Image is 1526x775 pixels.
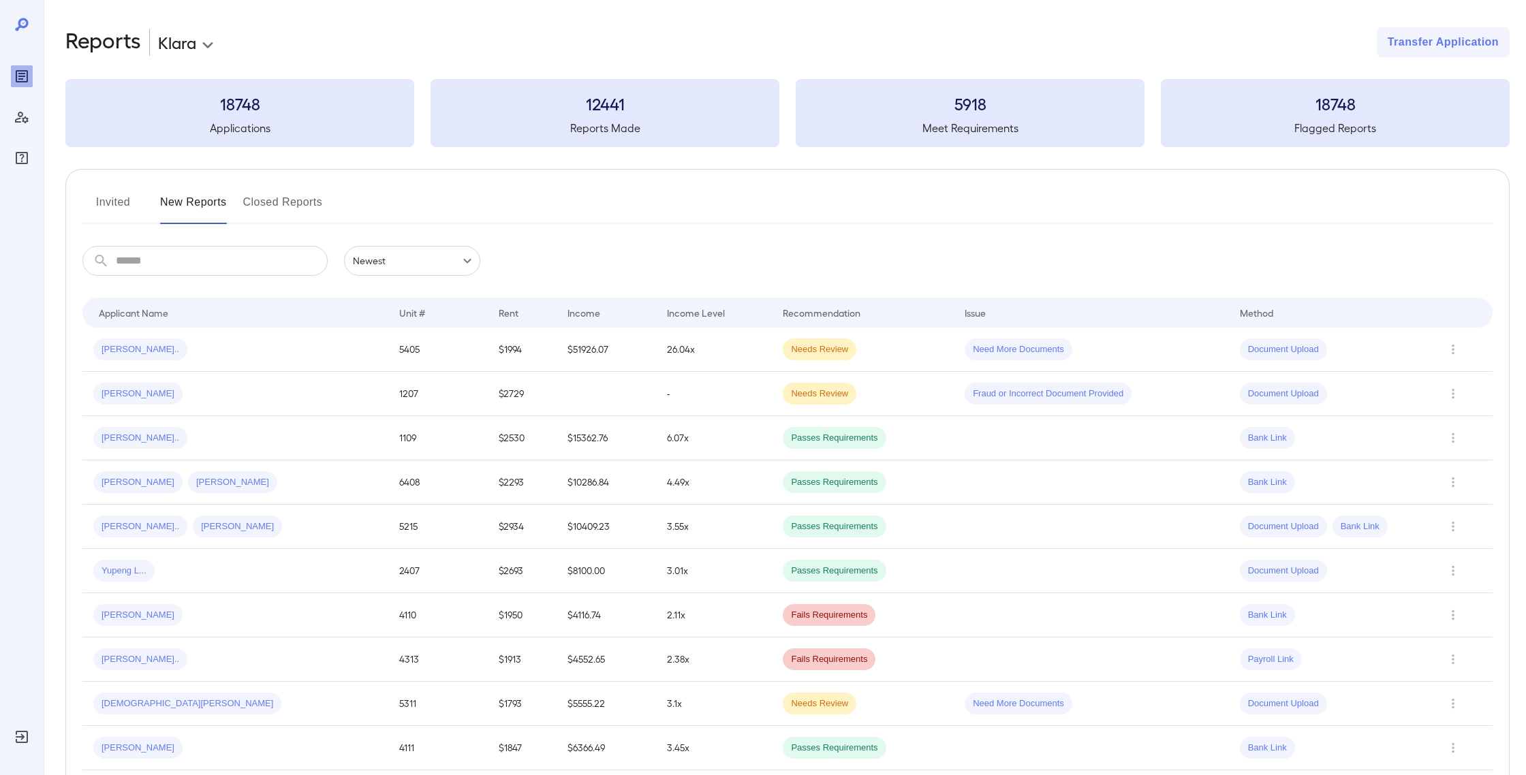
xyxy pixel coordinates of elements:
[93,520,187,533] span: [PERSON_NAME]..
[656,372,772,416] td: -
[783,432,886,445] span: Passes Requirements
[488,593,557,637] td: $1950
[656,549,772,593] td: 3.01x
[1240,565,1327,578] span: Document Upload
[1442,471,1464,493] button: Row Actions
[965,304,986,321] div: Issue
[1442,338,1464,360] button: Row Actions
[388,416,488,460] td: 1109
[82,191,144,224] button: Invited
[783,343,856,356] span: Needs Review
[783,387,856,400] span: Needs Review
[1240,609,1295,622] span: Bank Link
[557,726,656,770] td: $6366.49
[1240,387,1327,400] span: Document Upload
[567,304,600,321] div: Income
[243,191,323,224] button: Closed Reports
[93,697,281,710] span: [DEMOGRAPHIC_DATA][PERSON_NAME]
[557,637,656,682] td: $4552.65
[1442,604,1464,626] button: Row Actions
[488,505,557,549] td: $2934
[656,460,772,505] td: 4.49x
[783,520,886,533] span: Passes Requirements
[783,742,886,755] span: Passes Requirements
[93,343,187,356] span: [PERSON_NAME]..
[388,372,488,416] td: 1207
[499,304,520,321] div: Rent
[11,65,33,87] div: Reports
[557,416,656,460] td: $15362.76
[557,593,656,637] td: $4116.74
[796,93,1144,114] h3: 5918
[93,387,183,400] span: [PERSON_NAME]
[11,147,33,169] div: FAQ
[965,343,1072,356] span: Need More Documents
[158,31,196,53] p: Klara
[1240,697,1327,710] span: Document Upload
[557,460,656,505] td: $10286.84
[1161,93,1510,114] h3: 18748
[488,637,557,682] td: $1913
[783,653,875,666] span: Fails Requirements
[188,476,277,489] span: [PERSON_NAME]
[388,549,488,593] td: 2407
[99,304,168,321] div: Applicant Name
[1442,383,1464,405] button: Row Actions
[1333,520,1388,533] span: Bank Link
[1240,476,1295,489] span: Bank Link
[93,653,187,666] span: [PERSON_NAME]..
[11,726,33,748] div: Log Out
[783,476,886,489] span: Passes Requirements
[93,742,183,755] span: [PERSON_NAME]
[160,191,227,224] button: New Reports
[65,79,1510,147] summary: 18748Applications12441Reports Made5918Meet Requirements18748Flagged Reports
[1442,693,1464,714] button: Row Actions
[667,304,725,321] div: Income Level
[557,549,656,593] td: $8100.00
[1442,516,1464,537] button: Row Actions
[388,505,488,549] td: 5215
[488,682,557,726] td: $1793
[1442,648,1464,670] button: Row Actions
[783,565,886,578] span: Passes Requirements
[557,505,656,549] td: $10409.23
[1240,742,1295,755] span: Bank Link
[557,682,656,726] td: $5555.22
[11,106,33,128] div: Manage Users
[388,682,488,726] td: 5311
[1442,427,1464,449] button: Row Actions
[388,460,488,505] td: 6408
[783,304,860,321] div: Recommendation
[388,726,488,770] td: 4111
[965,697,1072,710] span: Need More Documents
[1161,120,1510,136] h5: Flagged Reports
[783,609,875,622] span: Fails Requirements
[656,416,772,460] td: 6.07x
[1442,737,1464,759] button: Row Actions
[93,476,183,489] span: [PERSON_NAME]
[656,505,772,549] td: 3.55x
[488,416,557,460] td: $2530
[796,120,1144,136] h5: Meet Requirements
[488,460,557,505] td: $2293
[1377,27,1510,57] button: Transfer Application
[656,328,772,372] td: 26.04x
[193,520,282,533] span: [PERSON_NAME]
[656,637,772,682] td: 2.38x
[93,609,183,622] span: [PERSON_NAME]
[399,304,425,321] div: Unit #
[656,682,772,726] td: 3.1x
[965,387,1132,400] span: Fraud or Incorrect Document Provided
[388,637,488,682] td: 4313
[656,726,772,770] td: 3.45x
[1240,432,1295,445] span: Bank Link
[488,726,557,770] td: $1847
[93,565,155,578] span: Yupeng L...
[1240,304,1273,321] div: Method
[557,328,656,372] td: $51926.07
[431,120,779,136] h5: Reports Made
[1442,560,1464,582] button: Row Actions
[388,328,488,372] td: 5405
[656,593,772,637] td: 2.11x
[488,549,557,593] td: $2693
